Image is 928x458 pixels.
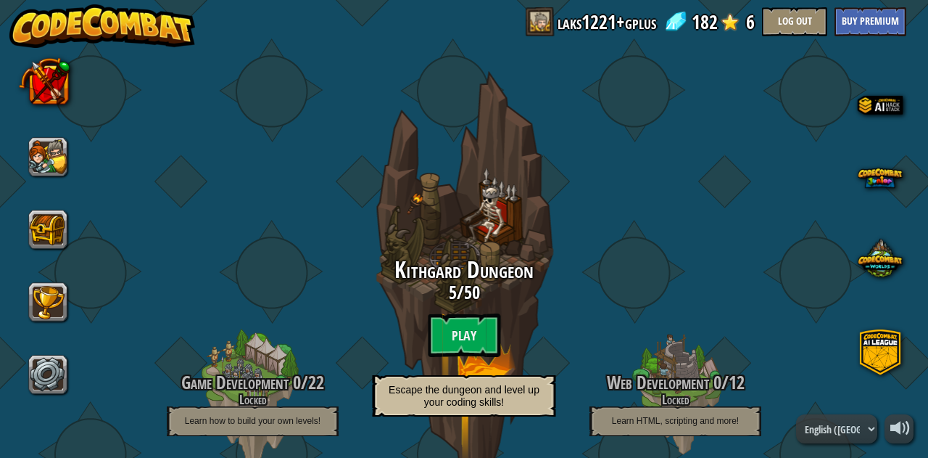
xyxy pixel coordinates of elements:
[449,280,457,305] span: 5
[834,7,906,36] button: Buy Premium
[558,7,656,36] a: laks1221+gplus
[9,4,195,48] img: CodeCombat - Learn how to code by playing a game
[560,373,790,393] h3: /
[138,373,368,393] h3: /
[181,370,289,395] span: Game Development
[762,7,827,36] button: Log Out
[709,370,721,395] span: 0
[607,370,709,395] span: Web Development
[428,314,500,357] btn: Play
[746,7,755,36] span: 6
[560,393,790,406] h4: Locked
[796,414,877,443] select: Languages
[884,414,913,443] button: Adjust volume
[185,416,320,426] span: Learn how to build your own levels!
[349,283,579,303] h3: /
[289,370,301,395] span: 0
[389,384,539,408] span: Escape the dungeon and level up your coding skills!
[612,416,739,426] span: Learn HTML, scripting and more!
[308,370,324,395] span: 22
[464,280,480,305] span: 50
[138,393,368,406] h4: Locked
[692,7,718,36] span: 182
[729,370,745,395] span: 12
[394,254,534,285] span: Kithgard Dungeon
